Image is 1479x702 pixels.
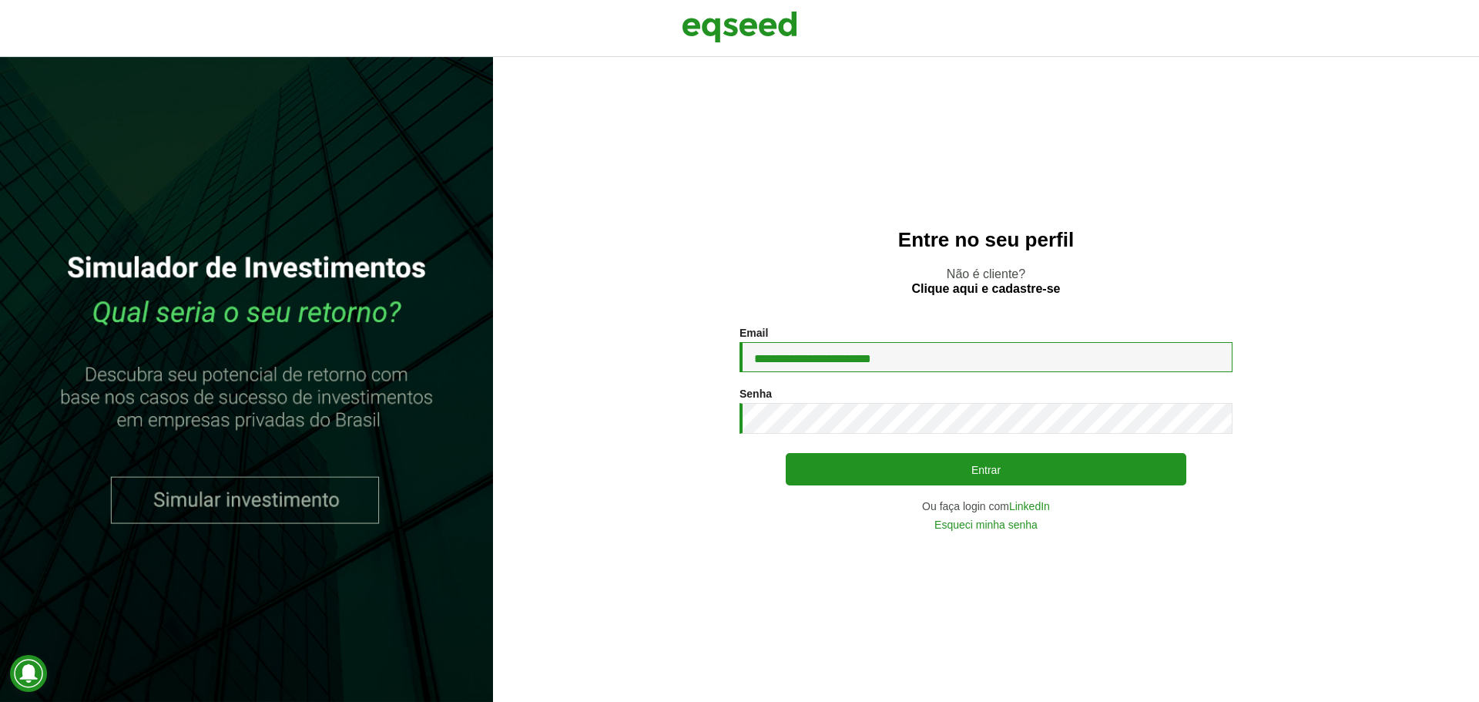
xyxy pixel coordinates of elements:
a: Clique aqui e cadastre-se [912,283,1061,295]
a: LinkedIn [1009,501,1050,512]
img: EqSeed Logo [682,8,797,46]
label: Senha [739,388,772,399]
label: Email [739,327,768,338]
a: Esqueci minha senha [934,519,1038,530]
button: Entrar [786,453,1186,485]
h2: Entre no seu perfil [524,229,1448,251]
div: Ou faça login com [739,501,1232,512]
p: Não é cliente? [524,267,1448,296]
